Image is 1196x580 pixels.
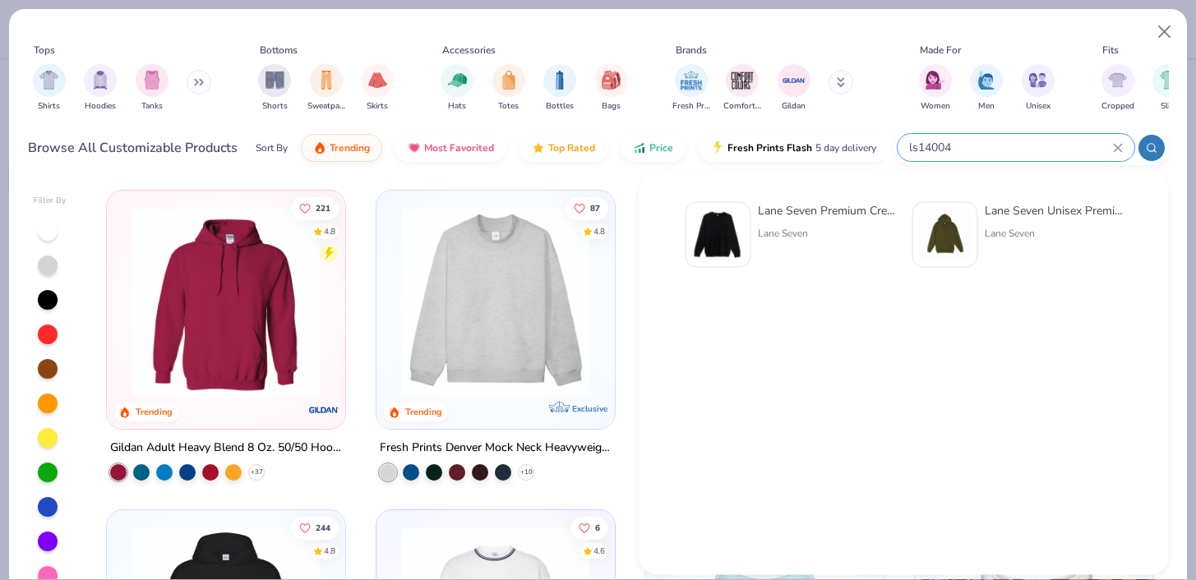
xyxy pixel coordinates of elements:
[141,100,163,113] span: Tanks
[448,71,467,90] img: Hats Image
[307,100,345,113] span: Sweatpants
[110,437,342,458] div: Gildan Adult Heavy Blend 8 Oz. 50/50 Hooded Sweatshirt
[442,43,496,58] div: Accessories
[317,71,335,90] img: Sweatpants Image
[136,64,169,113] button: filter button
[266,71,284,90] img: Shorts Image
[424,141,494,154] span: Most Favorited
[907,138,1113,157] input: Try "T-Shirt"
[570,516,608,539] button: Like
[260,43,298,58] div: Bottoms
[595,523,600,532] span: 6
[532,141,545,154] img: TopRated.gif
[262,100,288,113] span: Shorts
[380,437,612,458] div: Fresh Prints Denver Mock Neck Heavyweight Sweatshirt
[136,64,169,113] div: filter for Tanks
[1022,64,1055,113] div: filter for Unisex
[1022,64,1055,113] button: filter button
[307,393,340,426] img: Gildan logo
[301,134,382,162] button: Trending
[920,43,961,58] div: Made For
[815,139,876,158] span: 5 day delivery
[926,71,944,90] img: Women Image
[258,64,291,113] button: filter button
[593,225,605,237] div: 4.8
[730,68,755,93] img: Comfort Colors Image
[84,64,117,113] div: filter for Hoodies
[602,71,620,90] img: Bags Image
[498,100,519,113] span: Totes
[1101,64,1134,113] button: filter button
[548,141,595,154] span: Top Rated
[1152,64,1185,113] button: filter button
[34,43,55,58] div: Tops
[316,523,330,532] span: 244
[441,64,473,113] div: filter for Hats
[543,64,576,113] button: filter button
[313,141,326,154] img: trending.gif
[256,140,288,155] div: Sort By
[251,467,263,476] span: + 37
[1152,64,1185,113] div: filter for Slim
[393,207,598,396] img: f5d85501-0dbb-4ee4-b115-c08fa3845d83
[676,43,707,58] div: Brands
[985,202,1123,219] div: Lane Seven Unisex Premium Pullover Hooded Sweatshirt
[307,64,345,113] button: filter button
[492,64,525,113] button: filter button
[602,100,621,113] span: Bags
[33,64,66,113] div: filter for Shirts
[1161,100,1177,113] span: Slim
[758,202,896,219] div: Lane Seven Premium Crewneck Sweatshirt
[519,134,607,162] button: Top Rated
[91,71,109,90] img: Hoodies Image
[28,138,238,158] div: Browse All Customizable Products
[492,64,525,113] div: filter for Totes
[699,134,889,162] button: Fresh Prints Flash5 day delivery
[649,141,673,154] span: Price
[566,196,608,219] button: Like
[977,71,995,90] img: Men Image
[38,100,60,113] span: Shirts
[361,64,394,113] div: filter for Skirts
[758,226,896,241] div: Lane Seven
[258,64,291,113] div: filter for Shorts
[920,209,971,260] img: 714dfacd-1f1a-4e34-9548-e737a59cf63a
[723,64,761,113] div: filter for Comfort Colors
[33,64,66,113] button: filter button
[307,64,345,113] div: filter for Sweatpants
[978,100,995,113] span: Men
[571,403,607,413] span: Exclusive
[324,225,335,237] div: 4.8
[1026,100,1051,113] span: Unisex
[1149,16,1180,48] button: Close
[39,71,58,90] img: Shirts Image
[84,64,117,113] button: filter button
[291,196,339,219] button: Like
[672,100,710,113] span: Fresh Prints
[593,545,605,557] div: 4.6
[34,195,67,207] div: Filter By
[679,68,704,93] img: Fresh Prints Image
[324,545,335,557] div: 4.8
[921,100,950,113] span: Women
[1028,71,1047,90] img: Unisex Image
[711,141,724,154] img: flash.gif
[441,64,473,113] button: filter button
[672,64,710,113] button: filter button
[1108,71,1127,90] img: Cropped Image
[778,64,810,113] div: filter for Gildan
[723,64,761,113] button: filter button
[621,134,686,162] button: Price
[1102,43,1119,58] div: Fits
[919,64,952,113] button: filter button
[368,71,387,90] img: Skirts Image
[143,71,161,90] img: Tanks Image
[291,516,339,539] button: Like
[723,100,761,113] span: Comfort Colors
[1160,71,1178,90] img: Slim Image
[408,141,421,154] img: most_fav.gif
[985,226,1123,241] div: Lane Seven
[782,100,806,113] span: Gildan
[330,141,370,154] span: Trending
[672,64,710,113] div: filter for Fresh Prints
